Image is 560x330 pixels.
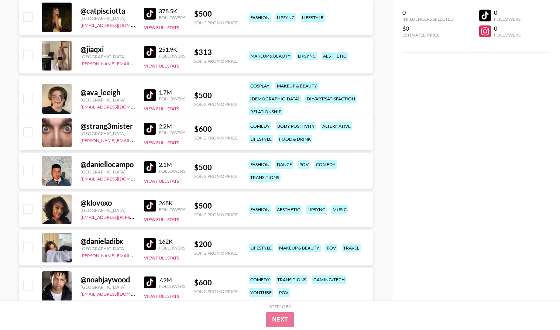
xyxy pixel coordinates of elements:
div: pov [325,244,337,252]
div: comedy [249,122,271,130]
div: @ daniellocampo [80,160,135,169]
div: pov [278,288,290,297]
a: [EMAIL_ADDRESS][DOMAIN_NAME] [80,290,155,297]
div: @ danieladibx [80,237,135,246]
div: Estimated Price [402,32,454,38]
div: [DEMOGRAPHIC_DATA] [249,94,301,103]
div: lipsync [296,52,317,60]
div: 0 [494,9,521,16]
div: fashion [249,205,271,214]
div: 251.9K [159,46,185,53]
div: makeup & beauty [249,52,292,60]
div: $ 500 [194,91,238,100]
img: TikTok [144,200,156,212]
div: [GEOGRAPHIC_DATA] [80,246,135,251]
div: 2.1M [159,161,185,168]
div: [GEOGRAPHIC_DATA] [80,54,135,59]
div: relationship [249,107,283,116]
div: Song Promo Price [194,173,238,179]
img: TikTok [144,161,156,173]
div: fashion [249,160,271,169]
button: View Full Stats [144,178,179,184]
div: [GEOGRAPHIC_DATA] [80,207,135,213]
div: Followers [159,245,185,251]
div: @ catpisciotta [80,6,135,16]
div: Song Promo Price [194,212,238,217]
img: TikTok [144,46,156,58]
img: TikTok [144,89,156,101]
div: transitions [276,275,308,284]
div: [GEOGRAPHIC_DATA] [80,131,135,136]
button: View Full Stats [144,106,179,111]
div: [GEOGRAPHIC_DATA] [80,284,135,290]
div: lifestyle [300,13,325,22]
div: travel [342,244,361,252]
div: makeup & beauty [278,244,321,252]
div: $0 [402,25,454,32]
div: gaming/tech [312,275,346,284]
div: 7.9M [159,276,185,283]
div: $ 600 [194,124,238,134]
div: alternative [321,122,352,130]
div: $ 600 [194,278,238,287]
div: transitions [249,173,281,182]
div: dance [275,160,293,169]
div: $ 500 [194,163,238,172]
a: [PERSON_NAME][EMAIL_ADDRESS][DOMAIN_NAME] [80,59,190,66]
button: View Full Stats [144,255,179,261]
div: Followers [494,16,521,22]
button: View Full Stats [144,140,179,145]
div: aesthetic [322,52,348,60]
div: Followers [159,53,185,59]
div: @ strang3mister [80,121,135,131]
img: TikTok [144,276,156,288]
div: Song Promo Price [194,58,238,64]
div: pov [298,160,310,169]
div: @ ava_leeigh [80,88,135,97]
div: Followers [159,130,185,135]
button: View Full Stats [144,63,179,69]
a: [EMAIL_ADDRESS][PERSON_NAME][DOMAIN_NAME] [80,213,190,220]
img: TikTok [144,8,156,20]
a: [PERSON_NAME][EMAIL_ADDRESS][DOMAIN_NAME] [80,251,190,258]
div: body positivity [276,122,316,130]
div: Influencers Selected [402,16,454,22]
div: Song Promo Price [194,102,238,107]
div: cosplay [249,82,271,90]
div: Followers [159,168,185,174]
div: comedy [249,275,271,284]
div: @ jiaqxi [80,45,135,54]
div: youtube [249,288,273,297]
div: 0 [494,25,521,32]
div: music [331,205,348,214]
div: diy/art/satisfaction [305,94,357,103]
div: Followers [159,207,185,212]
div: @ noahjaywood [80,275,135,284]
div: Song Promo Price [194,250,238,256]
div: 0 [402,9,454,16]
div: Step 1 of 2 [269,304,291,309]
button: View Full Stats [144,25,179,30]
div: Song Promo Price [194,135,238,141]
div: aesthetic [275,205,302,214]
a: [EMAIL_ADDRESS][DOMAIN_NAME] [80,103,155,110]
div: lipsync [306,205,327,214]
div: makeup & beauty [275,82,319,90]
a: [EMAIL_ADDRESS][DOMAIN_NAME] [80,21,155,28]
div: $ 500 [194,9,238,18]
button: View Full Stats [144,217,179,222]
div: fashion [249,13,271,22]
div: [GEOGRAPHIC_DATA] [80,169,135,175]
div: 2.2M [159,123,185,130]
div: Song Promo Price [194,20,238,25]
div: Followers [159,283,185,289]
button: Next [266,312,294,327]
button: View Full Stats [144,293,179,299]
div: 162K [159,238,185,245]
div: Song Promo Price [194,289,238,294]
div: [GEOGRAPHIC_DATA] [80,16,135,21]
div: Followers [159,15,185,20]
div: Followers [494,32,521,38]
div: food & drink [278,135,312,143]
div: lifestyle [249,135,273,143]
